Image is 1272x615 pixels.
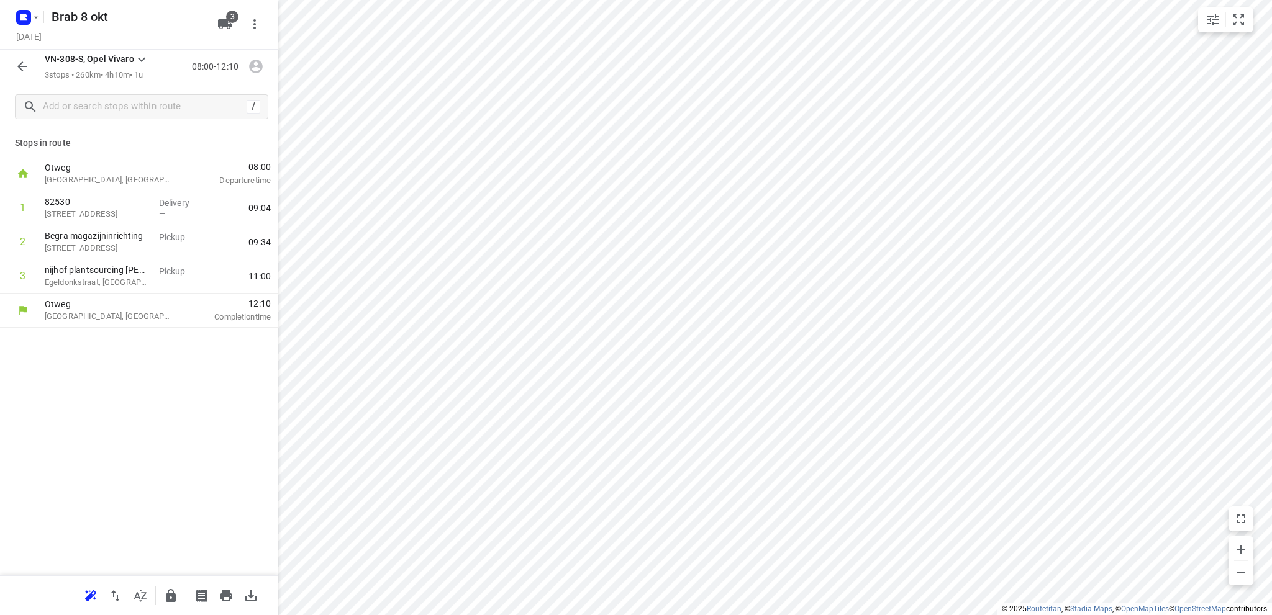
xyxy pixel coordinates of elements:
[45,230,149,242] p: Begra magazijninrichting
[159,265,205,277] p: Pickup
[1198,7,1253,32] div: small contained button group
[45,298,174,310] p: Otweg
[212,12,237,37] button: 3
[20,202,25,213] div: 1
[128,589,153,601] span: Sort by time window
[189,589,214,601] span: Print shipping labels
[45,70,149,81] p: 3 stops • 260km • 4h10m • 1u
[11,29,47,43] h5: Project date
[238,589,263,601] span: Download route
[1070,604,1112,613] a: Stadia Maps
[189,311,271,323] p: Completion time
[45,195,149,208] p: 82530
[1121,604,1169,613] a: OpenMapTiles
[159,243,165,253] span: —
[45,276,149,289] p: Egeldonkstraat, [GEOGRAPHIC_DATA]
[214,589,238,601] span: Print route
[45,208,149,220] p: [STREET_ADDRESS]
[15,137,263,150] p: Stops in route
[159,277,165,287] span: —
[226,11,238,23] span: 3
[47,7,207,27] h5: Rename
[43,97,247,117] input: Add or search stops within route
[45,174,174,186] p: [GEOGRAPHIC_DATA], [GEOGRAPHIC_DATA]
[20,236,25,248] div: 2
[159,209,165,218] span: —
[159,197,205,209] p: Delivery
[248,202,271,214] span: 09:04
[1226,7,1251,32] button: Fit zoom
[45,310,174,323] p: [GEOGRAPHIC_DATA], [GEOGRAPHIC_DATA]
[189,161,271,173] span: 08:00
[45,53,134,66] p: VN-308-S, Opel Vivaro
[45,161,174,174] p: Otweg
[20,270,25,282] div: 3
[243,60,268,72] span: Assign driver
[247,100,260,114] div: /
[248,270,271,282] span: 11:00
[189,297,271,310] span: 12:10
[189,174,271,187] p: Departure time
[242,12,267,37] button: More
[1174,604,1226,613] a: OpenStreetMap
[158,583,183,608] button: Lock route
[1201,7,1225,32] button: Map settings
[192,60,243,73] p: 08:00-12:10
[45,242,149,254] p: [STREET_ADDRESS]
[248,236,271,248] span: 09:34
[1002,604,1267,613] li: © 2025 , © , © © contributors
[1027,604,1061,613] a: Routetitan
[45,264,149,276] p: nijhof plantsourcing [PERSON_NAME] 2
[103,589,128,601] span: Reverse route
[159,231,205,243] p: Pickup
[78,589,103,601] span: Reoptimize route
